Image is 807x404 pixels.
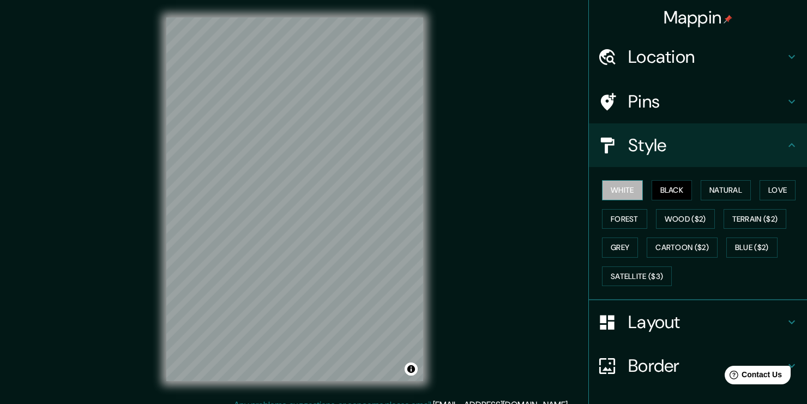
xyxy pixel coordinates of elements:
[628,134,785,156] h4: Style
[760,180,796,200] button: Love
[602,180,643,200] button: White
[589,80,807,123] div: Pins
[628,91,785,112] h4: Pins
[664,7,733,28] h4: Mappin
[724,209,787,229] button: Terrain ($2)
[710,361,795,392] iframe: Help widget launcher
[589,344,807,388] div: Border
[602,237,638,258] button: Grey
[602,209,647,229] button: Forest
[628,355,785,377] h4: Border
[628,46,785,68] h4: Location
[602,266,672,287] button: Satellite ($3)
[589,300,807,344] div: Layout
[647,237,718,258] button: Cartoon ($2)
[656,209,715,229] button: Wood ($2)
[589,35,807,79] div: Location
[166,17,423,381] canvas: Map
[628,311,785,333] h4: Layout
[652,180,692,200] button: Black
[405,363,418,376] button: Toggle attribution
[726,237,778,258] button: Blue ($2)
[701,180,751,200] button: Natural
[724,15,732,23] img: pin-icon.png
[589,123,807,167] div: Style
